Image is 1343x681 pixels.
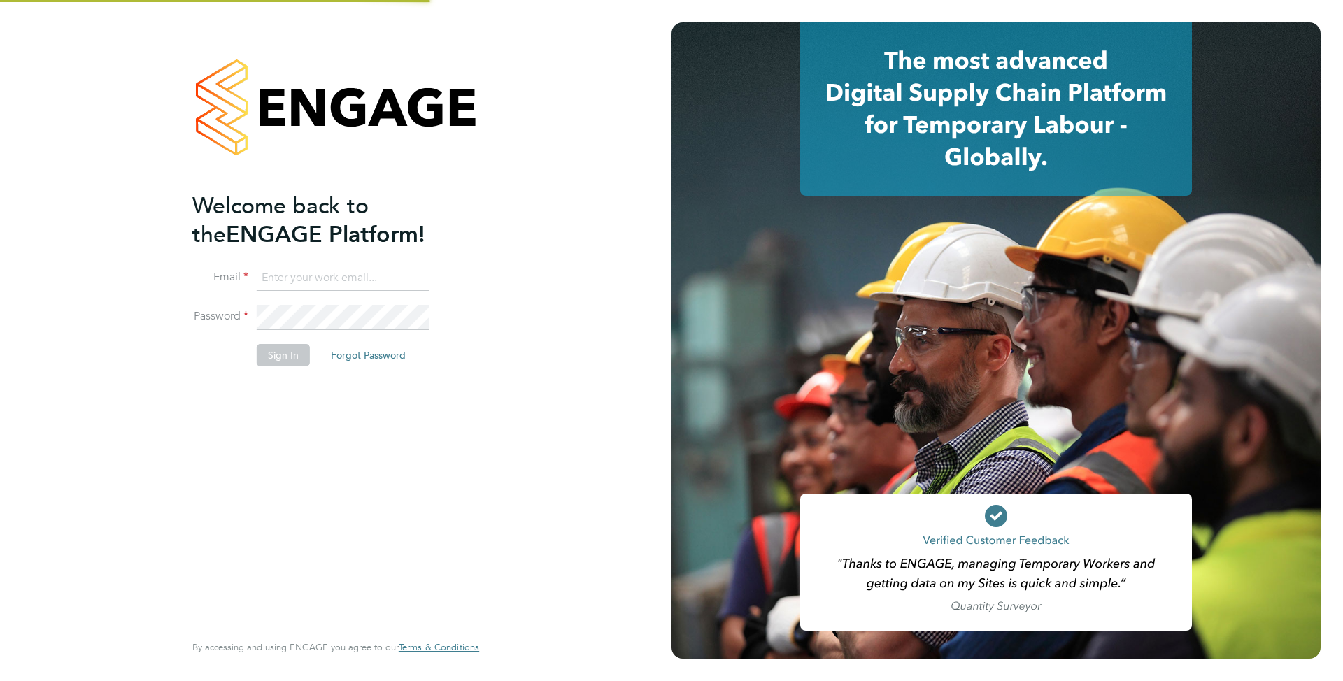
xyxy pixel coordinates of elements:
label: Password [192,309,248,324]
h2: ENGAGE Platform! [192,192,465,249]
span: Welcome back to the [192,192,369,248]
label: Email [192,270,248,285]
a: Terms & Conditions [399,642,479,653]
input: Enter your work email... [257,266,429,291]
button: Sign In [257,344,310,366]
span: By accessing and using ENGAGE you agree to our [192,641,479,653]
button: Forgot Password [320,344,417,366]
